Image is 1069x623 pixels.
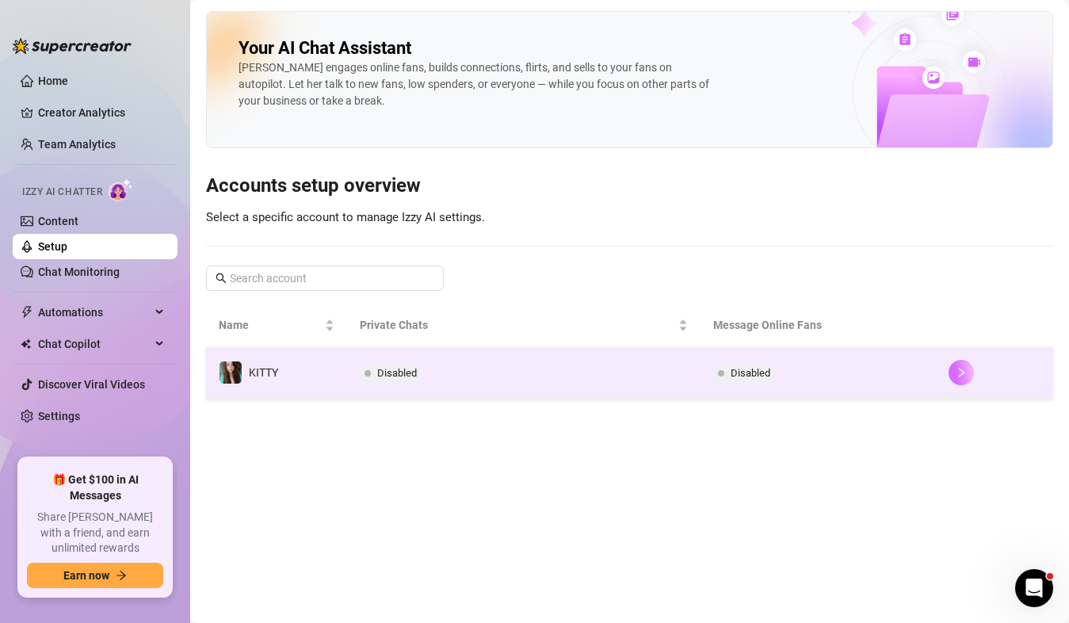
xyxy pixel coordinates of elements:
[38,378,145,391] a: Discover Viral Videos
[216,273,227,284] span: search
[956,367,967,378] span: right
[38,100,165,125] a: Creator Analytics
[27,472,163,503] span: 🎁 Get $100 in AI Messages
[116,570,127,581] span: arrow-right
[206,210,485,224] span: Select a specific account to manage Izzy AI settings.
[220,361,242,384] img: KITTY
[230,269,422,287] input: Search account
[949,360,974,385] button: right
[249,366,278,379] span: KITTY
[21,338,31,350] img: Chat Copilot
[13,38,132,54] img: logo-BBDzfeDw.svg
[22,185,102,200] span: Izzy AI Chatter
[1015,569,1053,607] iframe: Intercom live chat
[27,510,163,556] span: Share [PERSON_NAME] with a friend, and earn unlimited rewards
[38,300,151,325] span: Automations
[206,174,1053,199] h3: Accounts setup overview
[701,304,936,347] th: Message Online Fans
[27,563,163,588] button: Earn nowarrow-right
[21,306,33,319] span: thunderbolt
[38,215,78,227] a: Content
[239,59,714,109] div: [PERSON_NAME] engages online fans, builds connections, flirts, and sells to your fans on autopilo...
[38,410,80,422] a: Settings
[109,178,133,201] img: AI Chatter
[38,240,67,253] a: Setup
[219,316,322,334] span: Name
[347,304,700,347] th: Private Chats
[360,316,674,334] span: Private Chats
[63,569,109,582] span: Earn now
[206,304,347,347] th: Name
[38,138,116,151] a: Team Analytics
[38,266,120,278] a: Chat Monitoring
[731,367,770,379] span: Disabled
[377,367,417,379] span: Disabled
[38,75,68,87] a: Home
[239,37,411,59] h2: Your AI Chat Assistant
[38,331,151,357] span: Chat Copilot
